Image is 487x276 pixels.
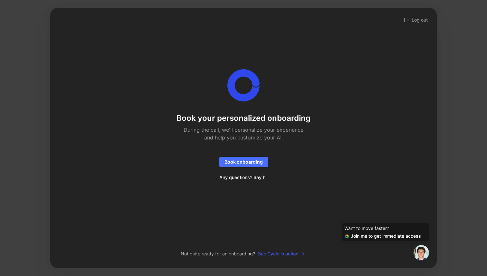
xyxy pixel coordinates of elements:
button: Log out [403,15,429,24]
div: Want to move faster? [344,224,426,232]
button: See Cycle in action [258,250,306,258]
span: Any questions? Say hi! [219,174,268,181]
div: Join me to get immediate access [344,232,426,240]
h2: During the call, we'll personalize your experience and help you customize your AI. [180,126,307,141]
span: Not quite ready for an onboarding? [181,250,255,258]
h1: Book your personalized onboarding [177,113,310,123]
button: Any questions? Say hi! [214,172,273,183]
button: Book onboarding [219,157,268,167]
span: Book onboarding [224,158,263,166]
span: See Cycle in action [258,250,306,258]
